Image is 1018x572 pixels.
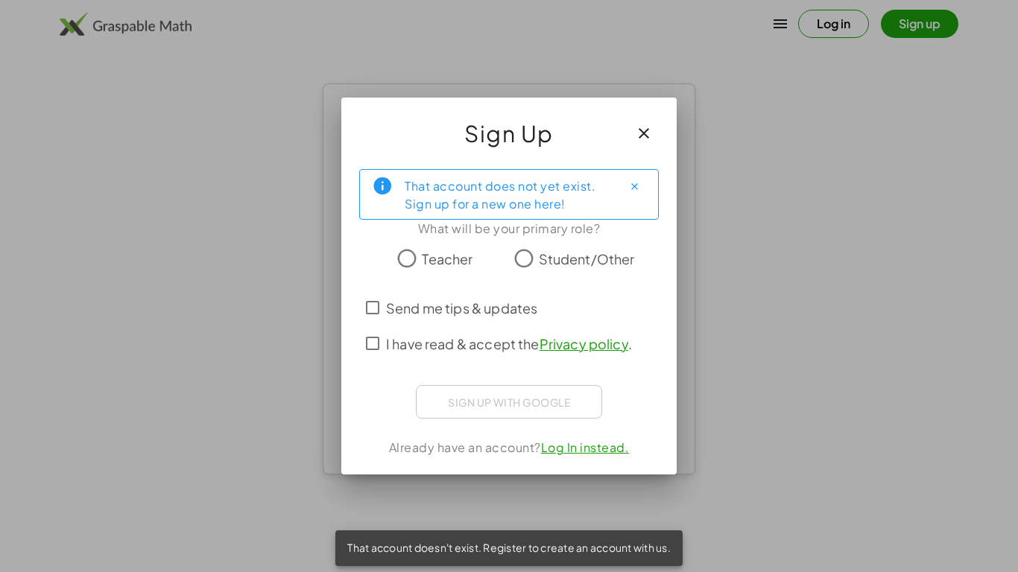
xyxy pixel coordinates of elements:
div: That account does not yet exist. Sign up for a new one here! [405,176,610,213]
span: I have read & accept the . [386,334,632,354]
div: Already have an account? [359,439,659,457]
a: Privacy policy [540,335,628,352]
span: Send me tips & updates [386,298,537,318]
div: That account doesn't exist. Register to create an account with us. [335,530,683,566]
span: Teacher [422,249,472,269]
button: Close [622,174,646,198]
span: Student/Other [539,249,635,269]
a: Log In instead. [541,439,630,455]
div: What will be your primary role? [359,220,659,238]
span: Sign Up [464,115,554,151]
